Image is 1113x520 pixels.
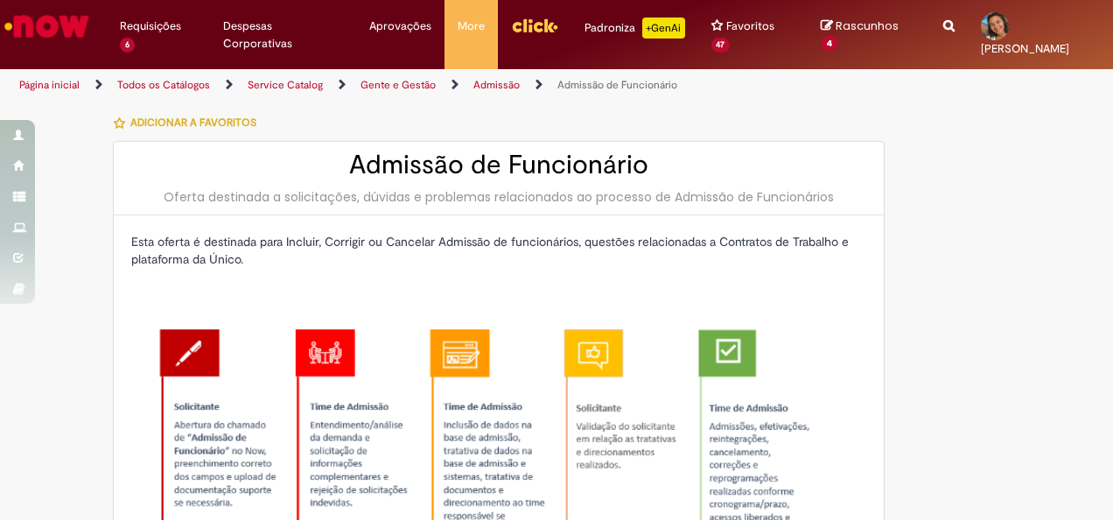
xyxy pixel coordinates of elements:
[369,18,431,35] span: Aprovações
[584,18,685,39] div: Padroniza
[458,18,485,35] span: More
[511,12,558,39] img: click_logo_yellow_360x200.png
[113,104,266,141] button: Adicionar a Favoritos
[642,18,685,39] p: +GenAi
[131,151,866,179] h2: Admissão de Funcionário
[2,9,92,44] img: ServiceNow
[711,38,731,53] span: 47
[120,38,135,53] span: 6
[223,18,342,53] span: Despesas Corporativas
[726,18,774,35] span: Favoritos
[131,188,866,206] div: Oferta destinada a solicitações, dúvidas e problemas relacionados ao processo de Admissão de Func...
[473,78,520,92] a: Admissão
[131,233,866,268] p: Esta oferta é destinada para Incluir, Corrigir ou Cancelar Admissão de funcionários, questões rel...
[130,116,256,130] span: Adicionar a Favoritos
[557,78,677,92] a: Admissão de Funcionário
[19,78,80,92] a: Página inicial
[821,36,838,52] span: 4
[117,78,210,92] a: Todos os Catálogos
[360,78,436,92] a: Gente e Gestão
[836,18,899,34] span: Rascunhos
[120,18,181,35] span: Requisições
[13,69,729,102] ul: Trilhas de página
[821,18,917,51] a: Rascunhos
[248,78,323,92] a: Service Catalog
[981,41,1069,56] span: [PERSON_NAME]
